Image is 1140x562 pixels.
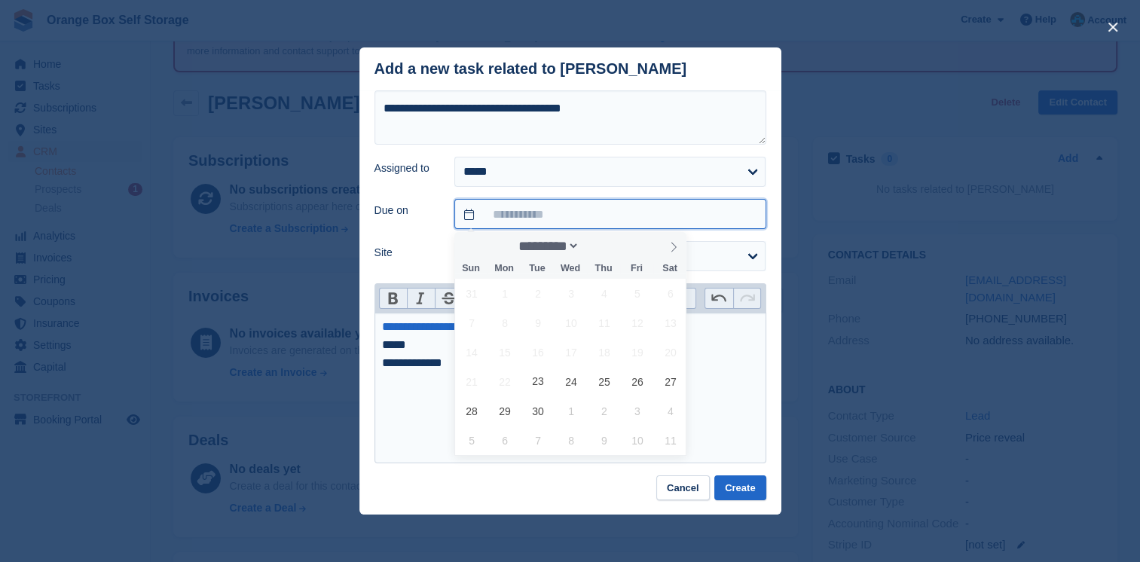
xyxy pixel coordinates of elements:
span: October 10, 2025 [622,426,652,455]
span: October 5, 2025 [457,426,487,455]
span: September 25, 2025 [589,367,619,396]
span: September 23, 2025 [523,367,552,396]
button: Create [714,475,766,500]
div: Add a new task related to [PERSON_NAME] [374,60,687,78]
span: Thu [587,264,620,273]
button: Cancel [656,475,710,500]
span: September 19, 2025 [622,338,652,367]
span: September 22, 2025 [491,367,520,396]
span: September 6, 2025 [656,279,685,308]
input: Year [579,238,627,254]
span: September 7, 2025 [457,308,487,338]
span: September 13, 2025 [656,308,685,338]
label: Due on [374,203,437,218]
span: Mon [487,264,521,273]
span: October 11, 2025 [656,426,685,455]
span: September 3, 2025 [556,279,585,308]
span: September 28, 2025 [457,396,487,426]
span: September 24, 2025 [556,367,585,396]
span: Sat [653,264,686,273]
span: September 27, 2025 [656,367,685,396]
span: September 17, 2025 [556,338,585,367]
span: September 15, 2025 [491,338,520,367]
button: Italic [407,289,435,308]
select: Month [514,238,580,254]
span: September 9, 2025 [523,308,552,338]
span: September 29, 2025 [491,396,520,426]
label: Assigned to [374,160,437,176]
span: September 8, 2025 [491,308,520,338]
span: September 14, 2025 [457,338,487,367]
span: October 3, 2025 [622,396,652,426]
button: close [1101,15,1125,39]
label: Site [374,245,437,261]
button: Redo [733,289,761,308]
span: October 2, 2025 [589,396,619,426]
span: Fri [620,264,653,273]
span: Tue [521,264,554,273]
span: October 9, 2025 [589,426,619,455]
span: September 1, 2025 [491,279,520,308]
span: September 16, 2025 [523,338,552,367]
span: October 1, 2025 [556,396,585,426]
span: September 30, 2025 [523,396,552,426]
span: September 10, 2025 [556,308,585,338]
span: September 4, 2025 [589,279,619,308]
span: August 31, 2025 [457,279,487,308]
button: Strikethrough [435,289,463,308]
span: September 20, 2025 [656,338,685,367]
span: September 21, 2025 [457,367,487,396]
span: September 26, 2025 [622,367,652,396]
span: Sun [454,264,487,273]
span: October 8, 2025 [556,426,585,455]
button: Undo [705,289,733,308]
span: September 5, 2025 [622,279,652,308]
span: October 7, 2025 [523,426,552,455]
span: September 2, 2025 [523,279,552,308]
span: October 6, 2025 [491,426,520,455]
span: September 11, 2025 [589,308,619,338]
span: September 12, 2025 [622,308,652,338]
span: September 18, 2025 [589,338,619,367]
span: Wed [554,264,587,273]
button: Bold [380,289,408,308]
span: October 4, 2025 [656,396,685,426]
